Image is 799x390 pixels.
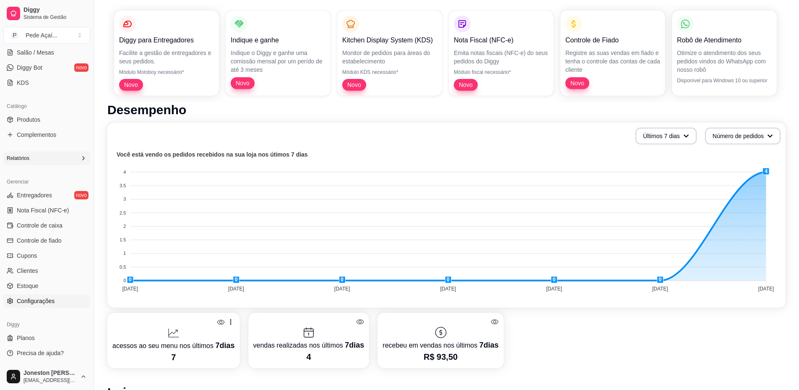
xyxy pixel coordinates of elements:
a: Salão / Mesas [3,46,90,59]
p: Módulo fiscal necessário* [454,69,549,76]
tspan: 4 [123,170,126,175]
span: Nota Fiscal (NFC-e) [17,206,69,215]
tspan: [DATE] [758,286,774,292]
div: Pede Açaí ... [26,31,57,39]
p: 4 [253,351,364,363]
span: Produtos [17,115,40,124]
span: 7 dias [215,341,234,350]
tspan: 2 [123,224,126,229]
tspan: [DATE] [652,286,668,292]
p: Otimize o atendimento dos seus pedidos vindos do WhatsApp com nosso robô [677,49,772,74]
tspan: [DATE] [228,286,244,292]
a: KDS [3,76,90,89]
button: Últimos 7 dias [635,128,697,144]
span: Controle de fiado [17,236,62,245]
span: Entregadores [17,191,52,199]
button: Número de pedidos [705,128,781,144]
text: Você está vendo os pedidos recebidos na sua loja nos útimos 7 dias [117,151,308,158]
p: recebeu em vendas nos últimos [383,339,498,351]
p: Registre as suas vendas em fiado e tenha o controle das contas de cada cliente [565,49,660,74]
button: Controle de FiadoRegistre as suas vendas em fiado e tenha o controle das contas de cada clienteNovo [560,10,665,96]
span: Salão / Mesas [17,48,54,57]
p: R$ 93,50 [383,351,498,363]
button: Indique e ganheIndique o Diggy e ganhe uma comissão mensal por um perído de até 3 mesesNovo [226,10,331,96]
p: Facilite a gestão de entregadores e seus pedidos. [119,49,214,65]
span: Diggy [23,6,87,14]
tspan: 3.5 [120,183,126,188]
span: Novo [232,79,253,87]
a: DiggySistema de Gestão [3,3,90,24]
tspan: 0.5 [120,264,126,270]
p: Emita notas fiscais (NFC-e) do seus pedidos do Diggy [454,49,549,65]
div: Catálogo [3,99,90,113]
button: Robô de AtendimentoOtimize o atendimento dos seus pedidos vindos do WhatsApp com nosso robôDispon... [672,10,777,96]
tspan: 3 [123,196,126,202]
a: Diggy Botnovo [3,61,90,74]
a: Entregadoresnovo [3,188,90,202]
a: Produtos [3,113,90,126]
span: Cupons [17,251,37,260]
a: Controle de caixa [3,219,90,232]
p: vendas realizadas nos últimos [253,339,364,351]
span: Complementos [17,131,56,139]
span: Configurações [17,297,55,305]
span: Novo [567,79,588,87]
a: Controle de fiado [3,234,90,247]
p: Nota Fiscal (NFC-e) [454,35,549,45]
button: Select a team [3,27,90,44]
button: Joneston [PERSON_NAME][EMAIL_ADDRESS][DOMAIN_NAME] [3,366,90,387]
div: Gerenciar [3,175,90,188]
h1: Desempenho [107,102,786,118]
button: Nota Fiscal (NFC-e)Emita notas fiscais (NFC-e) do seus pedidos do DiggyMódulo fiscal necessário*Novo [449,10,554,96]
span: Novo [455,81,476,89]
tspan: 0 [123,278,126,283]
a: Complementos [3,128,90,141]
tspan: 1.5 [120,237,126,242]
a: Planos [3,331,90,345]
p: Controle de Fiado [565,35,660,45]
button: Kitchen Display System (KDS)Monitor de pedidos para áreas do estabelecimentoMódulo KDS necessário... [337,10,442,96]
span: Clientes [17,267,38,275]
p: Monitor de pedidos para áreas do estabelecimento [342,49,437,65]
span: Joneston [PERSON_NAME] [23,369,77,377]
span: Diggy Bot [17,63,42,72]
a: Estoque [3,279,90,293]
a: Clientes [3,264,90,277]
tspan: [DATE] [122,286,138,292]
span: 7 dias [479,341,499,349]
p: Disponível para Windows 10 ou superior [677,77,772,84]
span: Planos [17,334,35,342]
button: Diggy para EntregadoresFacilite a gestão de entregadores e seus pedidos.Módulo Motoboy necessário... [114,10,219,96]
span: 7 dias [345,341,364,349]
a: Nota Fiscal (NFC-e) [3,204,90,217]
a: Cupons [3,249,90,262]
span: Controle de caixa [17,221,62,230]
p: Indique e ganhe [231,35,325,45]
p: 7 [112,351,235,363]
span: P [10,31,19,39]
span: KDS [17,79,29,87]
tspan: [DATE] [440,286,456,292]
p: Módulo Motoboy necessário* [119,69,214,76]
span: Novo [121,81,141,89]
span: Novo [344,81,364,89]
span: [EMAIL_ADDRESS][DOMAIN_NAME] [23,377,77,384]
tspan: 1 [123,251,126,256]
p: acessos ao seu menu nos últimos [112,340,235,351]
p: Módulo KDS necessário* [342,69,437,76]
p: Diggy para Entregadores [119,35,214,45]
p: Indique o Diggy e ganhe uma comissão mensal por um perído de até 3 meses [231,49,325,74]
a: Configurações [3,294,90,308]
span: Relatórios [7,155,29,162]
span: Precisa de ajuda? [17,349,64,357]
tspan: [DATE] [546,286,562,292]
tspan: 2.5 [120,210,126,215]
span: Estoque [17,282,38,290]
p: Robô de Atendimento [677,35,772,45]
a: Precisa de ajuda? [3,346,90,360]
span: Sistema de Gestão [23,14,87,21]
tspan: [DATE] [334,286,350,292]
p: Kitchen Display System (KDS) [342,35,437,45]
div: Diggy [3,318,90,331]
